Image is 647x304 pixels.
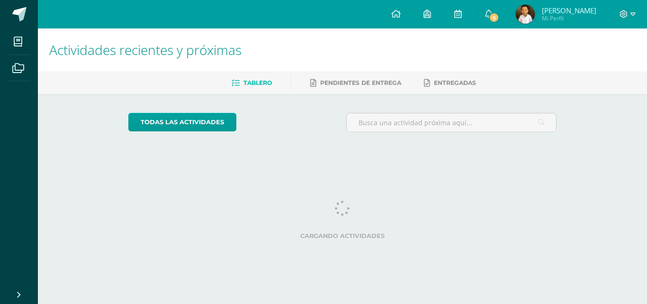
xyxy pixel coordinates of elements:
[542,14,596,22] span: Mi Perfil
[347,113,557,132] input: Busca una actividad próxima aquí...
[128,232,557,240] label: Cargando actividades
[489,12,499,23] span: 6
[542,6,596,15] span: [PERSON_NAME]
[128,113,236,131] a: todas las Actividades
[243,79,272,86] span: Tablero
[49,41,242,59] span: Actividades recientes y próximas
[424,75,476,91] a: Entregadas
[320,79,401,86] span: Pendientes de entrega
[434,79,476,86] span: Entregadas
[516,5,535,24] img: 8a2cb1be6816902ff704d5e660a3a593.png
[232,75,272,91] a: Tablero
[310,75,401,91] a: Pendientes de entrega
